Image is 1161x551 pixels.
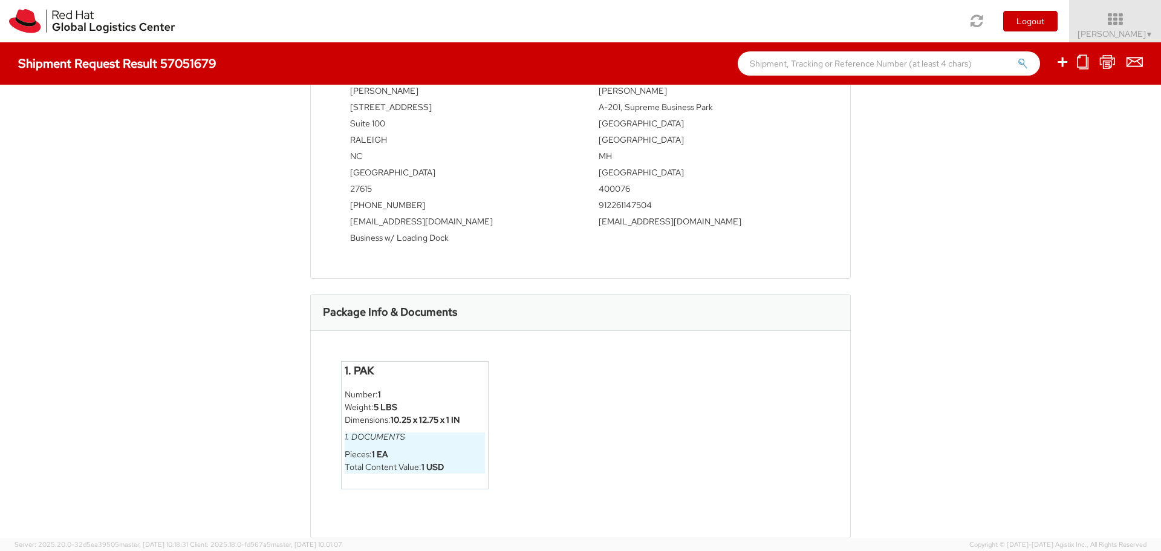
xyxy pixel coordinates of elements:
button: Logout [1003,11,1058,31]
td: RALEIGH [350,134,562,150]
strong: 1 [378,389,381,400]
td: 27615 [350,183,562,199]
span: master, [DATE] 10:18:31 [119,540,188,549]
li: Weight: [345,401,485,414]
td: [EMAIL_ADDRESS][DOMAIN_NAME] [599,215,811,232]
strong: 5 LBS [374,402,397,412]
strong: 1 EA [372,449,388,460]
h4: Shipment Request Result 57051679 [18,57,216,70]
input: Shipment, Tracking or Reference Number (at least 4 chars) [738,51,1040,76]
li: Number: [345,388,485,401]
td: [GEOGRAPHIC_DATA] [599,166,811,183]
td: 912261147504 [599,199,811,215]
h3: Package Info & Documents [323,306,457,318]
span: [PERSON_NAME] [1078,28,1153,39]
strong: 1 USD [421,461,444,472]
strong: 10.25 x 12.75 x 1 IN [391,414,460,425]
td: [PHONE_NUMBER] [350,199,562,215]
li: Total Content Value: [345,461,485,474]
td: MH [599,150,811,166]
span: ▼ [1146,30,1153,39]
span: Server: 2025.20.0-32d5ea39505 [15,540,188,549]
td: [PERSON_NAME] [350,85,562,101]
td: A-201, Supreme Business Park [599,101,811,117]
td: [GEOGRAPHIC_DATA] [599,134,811,150]
span: master, [DATE] 10:01:07 [271,540,342,549]
h6: 1. Documents [345,432,485,442]
td: NC [350,150,562,166]
td: [EMAIL_ADDRESS][DOMAIN_NAME] [350,215,562,232]
td: Business w/ Loading Dock [350,232,562,248]
td: 400076 [599,183,811,199]
span: Copyright © [DATE]-[DATE] Agistix Inc., All Rights Reserved [969,540,1146,550]
td: [PERSON_NAME] [599,85,811,101]
img: rh-logistics-00dfa346123c4ec078e1.svg [9,9,175,33]
td: Suite 100 [350,117,562,134]
td: [GEOGRAPHIC_DATA] [599,117,811,134]
li: Dimensions: [345,414,485,426]
td: [STREET_ADDRESS] [350,101,562,117]
td: [GEOGRAPHIC_DATA] [350,166,562,183]
h4: 1. PAK [345,365,485,377]
span: Client: 2025.18.0-fd567a5 [190,540,342,549]
li: Pieces: [345,448,485,461]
